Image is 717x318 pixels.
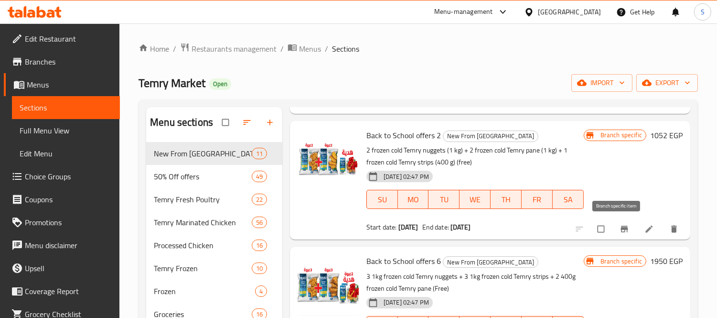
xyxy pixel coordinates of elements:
[150,115,213,130] h2: Menu sections
[25,285,112,297] span: Coverage Report
[402,193,425,207] span: MO
[154,263,251,274] span: Temry Frozen
[252,149,267,158] span: 11
[380,172,433,181] span: [DATE] 02:47 PM
[4,73,120,96] a: Menus
[146,234,282,257] div: Processed Chicken16
[443,256,538,268] div: New From Temry
[579,77,625,89] span: import
[25,33,112,44] span: Edit Restaurant
[180,43,277,55] a: Restaurants management
[701,7,705,17] span: S
[398,190,429,209] button: MO
[4,234,120,257] a: Menu disclaimer
[366,221,397,233] span: Start date:
[20,148,112,159] span: Edit Menu
[25,194,112,205] span: Coupons
[398,221,418,233] b: [DATE]
[443,131,538,142] span: New From [GEOGRAPHIC_DATA]
[209,78,231,90] div: Open
[4,257,120,280] a: Upsell
[443,257,538,268] span: New From [GEOGRAPHIC_DATA]
[236,112,259,133] span: Sort sections
[366,254,441,268] span: Back to School offers 6
[644,224,656,234] a: Edit menu item
[299,43,321,55] span: Menus
[252,194,267,205] div: items
[592,220,612,238] span: Select to update
[139,43,169,55] a: Home
[636,74,698,92] button: export
[366,144,584,168] p: 2 frozen cold Temry nuggets (1 kg) + 2 frozen cold Temry pane (1 kg) + 1 frozen cold Temry strips...
[371,193,394,207] span: SU
[139,72,205,94] span: Temry Market
[12,96,120,119] a: Sections
[255,285,267,297] div: items
[538,7,601,17] div: [GEOGRAPHIC_DATA]
[154,217,251,228] span: Temry Marinated Chicken
[663,219,686,240] button: delete
[553,190,584,209] button: SA
[491,190,522,209] button: TH
[252,241,267,250] span: 16
[4,165,120,188] a: Choice Groups
[146,280,282,303] div: Frozen4
[428,190,460,209] button: TU
[443,131,538,142] div: New From Temry
[380,298,433,307] span: [DATE] 02:47 PM
[139,43,698,55] nav: breadcrumb
[259,112,282,133] button: Add section
[494,193,518,207] span: TH
[280,43,284,55] li: /
[252,217,267,228] div: items
[256,287,267,296] span: 4
[25,171,112,182] span: Choice Groups
[366,190,398,209] button: SU
[4,188,120,211] a: Coupons
[20,102,112,113] span: Sections
[650,254,683,268] h6: 1950 EGP
[644,77,690,89] span: export
[432,193,456,207] span: TU
[173,43,176,55] li: /
[422,221,449,233] span: End date:
[27,79,112,90] span: Menus
[25,56,112,67] span: Branches
[4,280,120,303] a: Coverage Report
[25,263,112,274] span: Upsell
[12,119,120,142] a: Full Menu View
[298,254,359,316] img: Back to School offers 6
[146,257,282,280] div: Temry Frozen10
[154,240,251,251] div: Processed Chicken
[252,240,267,251] div: items
[25,217,112,228] span: Promotions
[450,221,471,233] b: [DATE]
[288,43,321,55] a: Menus
[12,142,120,165] a: Edit Menu
[252,195,267,204] span: 22
[252,263,267,274] div: items
[366,271,584,295] p: 3 1kg frozen cold Temry nuggets + 3 1kg frozen cold Temry strips + 2 400g frozen cold Temry pane ...
[216,113,236,132] span: Select all sections
[332,43,359,55] span: Sections
[4,50,120,73] a: Branches
[192,43,277,55] span: Restaurants management
[614,219,637,240] button: Branch-specific-item
[252,218,267,227] span: 56
[146,211,282,234] div: Temry Marinated Chicken56
[146,165,282,188] div: 50% Off offers49
[154,285,255,297] div: Frozen
[434,6,493,18] div: Menu-management
[252,264,267,273] span: 10
[525,193,549,207] span: FR
[154,148,251,159] span: New From [GEOGRAPHIC_DATA]
[209,80,231,88] span: Open
[252,148,267,159] div: items
[650,129,683,142] h6: 1052 EGP
[154,194,251,205] span: Temry Fresh Poultry
[154,171,251,182] span: 50% Off offers
[4,211,120,234] a: Promotions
